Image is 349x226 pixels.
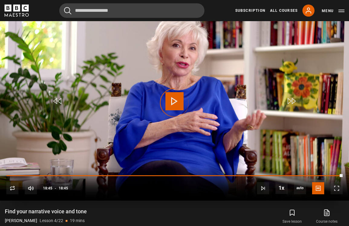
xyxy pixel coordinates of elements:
[59,183,68,194] span: 18:45
[5,208,87,215] h1: Find your narrative voice and tone
[59,3,204,18] input: Search
[294,182,306,194] span: auto
[25,182,37,194] button: Mute
[322,8,344,14] button: Toggle navigation
[235,8,265,13] a: Subscription
[310,208,344,225] a: Course notes
[70,218,85,224] p: 19 mins
[5,5,29,17] svg: BBC Maestro
[270,8,298,13] a: All Courses
[6,175,343,176] div: Progress Bar
[64,7,71,15] button: Submit the search query
[43,183,52,194] span: 18:45
[55,186,56,190] span: -
[257,182,269,194] button: Next Lesson
[275,208,309,225] button: Save lesson
[312,182,324,194] button: Captions
[40,218,63,224] p: Lesson 4/22
[331,182,343,194] button: Fullscreen
[5,218,37,224] p: [PERSON_NAME]
[6,182,18,194] button: Replay
[276,182,288,194] button: Playback Rate
[294,182,306,194] div: Current quality: 360p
